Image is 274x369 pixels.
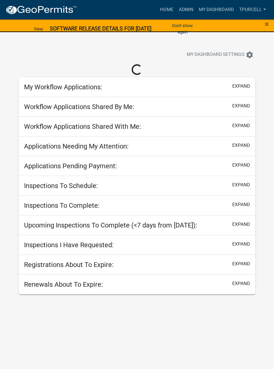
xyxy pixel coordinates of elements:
button: expand [232,221,250,228]
button: expand [232,201,250,208]
strong: SOFTWARE RELEASE DETAILS FOR [DATE] [50,25,151,32]
button: expand [232,102,250,109]
button: expand [232,122,250,129]
button: expand [232,260,250,267]
button: Close [265,20,269,28]
h5: Inspections To Schedule: [24,182,98,190]
h5: Workflow Applications Shared With Me: [24,122,141,130]
button: expand [232,181,250,188]
button: expand [232,142,250,149]
button: Don't show again [165,20,200,37]
a: Tpurcell [237,3,269,16]
i: settings [246,51,254,59]
a: Home [157,3,176,16]
a: My Dashboard [196,3,237,16]
button: expand [232,280,250,287]
span: × [265,19,269,29]
button: expand [232,162,250,169]
h5: Inspections I Have Requested: [24,241,114,249]
span: My Dashboard Settings [187,51,244,59]
a: Admin [176,3,196,16]
h5: Renewals About To Expire: [24,280,103,288]
button: My Dashboard Settingssettings [181,48,259,61]
h5: Workflow Applications Shared By Me: [24,103,134,111]
a: View [31,23,46,34]
button: expand [232,241,250,248]
h5: Applications Needing My Attention: [24,142,129,150]
h5: Registrations About To Expire: [24,261,114,269]
h5: Upcoming Inspections To Complete (<7 days from [DATE]): [24,221,197,229]
h5: Applications Pending Payment: [24,162,117,170]
h5: Inspections To Complete: [24,201,100,209]
button: expand [232,83,250,90]
h5: My Workflow Applications: [24,83,102,91]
